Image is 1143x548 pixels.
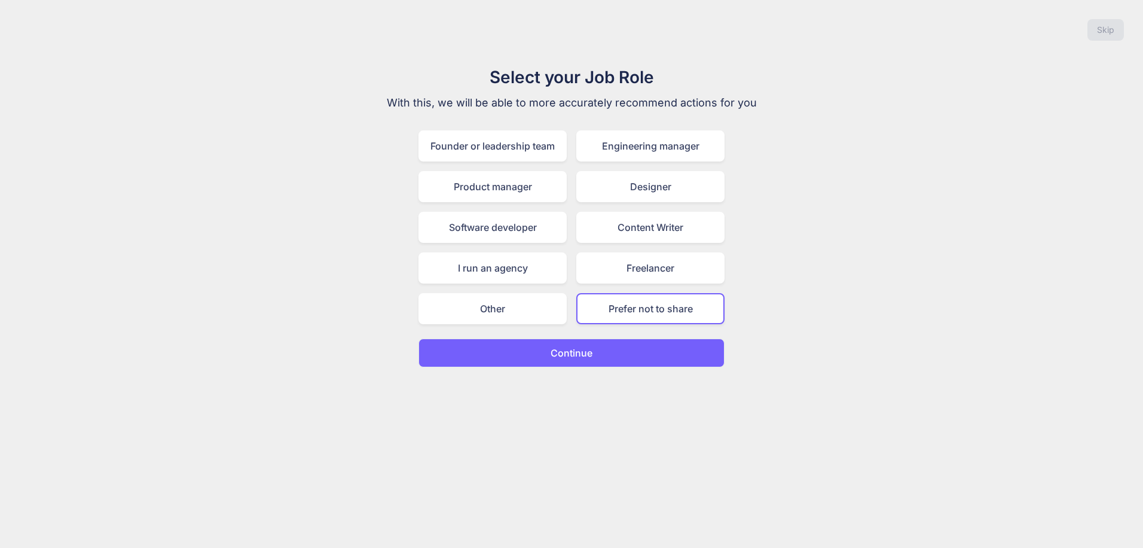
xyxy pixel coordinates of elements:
[551,346,592,360] p: Continue
[371,65,772,90] h1: Select your Job Role
[418,212,567,243] div: Software developer
[418,130,567,162] div: Founder or leadership team
[418,293,567,324] div: Other
[371,95,772,111] p: With this, we will be able to more accurately recommend actions for you
[576,212,725,243] div: Content Writer
[576,130,725,162] div: Engineering manager
[1087,19,1124,41] button: Skip
[576,171,725,202] div: Designer
[576,293,725,324] div: Prefer not to share
[576,252,725,284] div: Freelancer
[418,171,567,202] div: Product manager
[418,252,567,284] div: I run an agency
[418,339,725,367] button: Continue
